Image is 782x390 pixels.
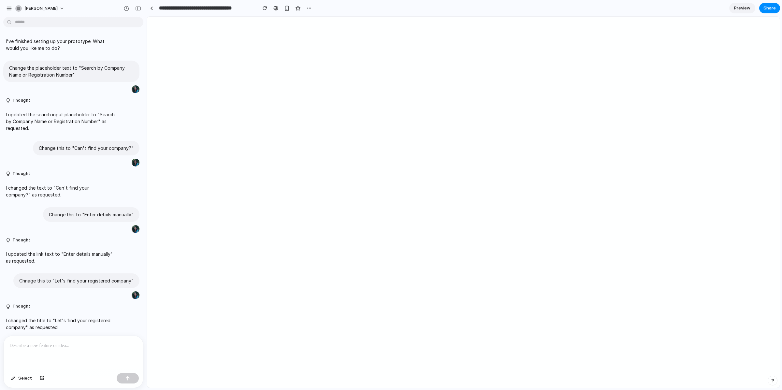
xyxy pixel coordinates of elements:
[49,211,134,218] p: Change this to "Enter details manually"
[763,5,776,11] span: Share
[6,38,115,51] p: I've finished setting up your prototype. What would you like me to do?
[18,375,32,382] span: Select
[6,317,115,331] p: I changed the title to "Let's find your registered company" as requested.
[6,111,115,132] p: I updated the search input placeholder to "Search by Company Name or Registration Number" as requ...
[6,184,115,198] p: I changed the text to "Can't find your company?" as requested.
[9,65,134,78] p: Change the placeholder text to "Search by Company Name or Registration Number"
[734,5,750,11] span: Preview
[759,3,780,13] button: Share
[8,373,35,383] button: Select
[39,145,134,152] p: Change this to "Can't find your company?"
[6,251,115,264] p: I updated the link text to "Enter details manually" as requested.
[19,277,134,284] p: Chnage this to "Let's find your registered company"
[13,3,68,14] button: [PERSON_NAME]
[24,5,58,12] span: [PERSON_NAME]
[729,3,755,13] a: Preview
